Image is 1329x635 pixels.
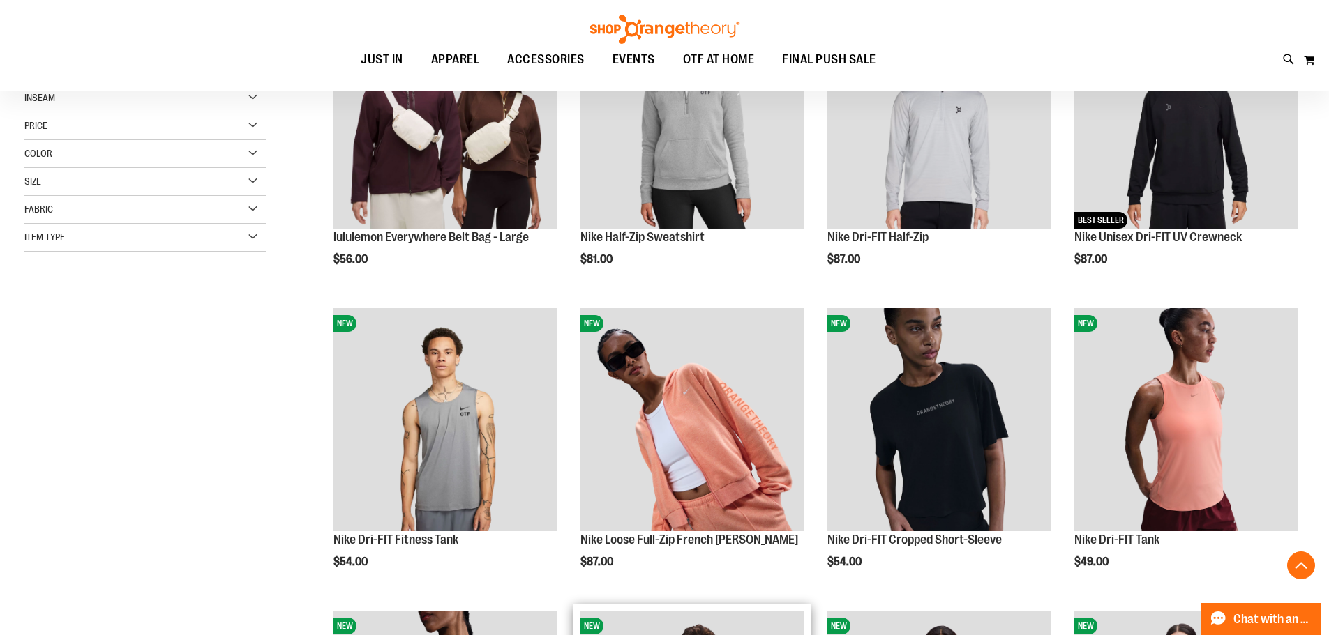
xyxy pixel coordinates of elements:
span: Size [24,176,41,187]
span: JUST IN [361,44,403,75]
span: NEW [827,315,850,332]
a: JUST IN [347,44,417,76]
span: $56.00 [333,253,370,266]
span: NEW [580,618,603,634]
a: Nike Half-Zip Sweatshirt [580,230,705,244]
a: Nike Loose Full-Zip French [PERSON_NAME] [580,533,798,546]
a: lululemon Everywhere Belt Bag - Large [333,230,529,244]
span: Price [24,120,47,131]
span: FINAL PUSH SALE [782,44,876,75]
span: NEW [1074,618,1097,634]
a: Nike Dri-FIT Cropped Short-SleeveNEW [827,308,1051,533]
span: APPAREL [431,44,480,75]
button: Back To Top [1287,551,1315,579]
img: Nike Dri-FIT Half-Zip [827,6,1051,229]
a: Nike Dri-FIT Tank [1074,533,1159,546]
span: $81.00 [580,253,615,266]
a: Nike Unisex Dri-FIT UV CrewneckNEWBEST SELLER [1074,6,1298,231]
span: Inseam [24,92,55,103]
span: $54.00 [827,556,864,568]
a: Nike Dri-FIT Fitness TankNEW [333,308,557,533]
img: Nike Half-Zip Sweatshirt [580,6,804,229]
img: Nike Dri-FIT Tank [1074,308,1298,531]
span: $54.00 [333,556,370,568]
a: Nike Dri-FIT Cropped Short-Sleeve [827,533,1002,546]
img: Nike Unisex Dri-FIT UV Crewneck [1074,6,1298,229]
span: OTF AT HOME [683,44,755,75]
span: Fabric [24,204,53,215]
a: APPAREL [417,44,494,75]
span: $87.00 [827,253,862,266]
span: $87.00 [580,556,615,568]
span: Item Type [24,231,65,243]
a: EVENTS [599,44,669,76]
a: Nike Loose Full-Zip French Terry HoodieNEW [580,308,804,533]
img: Shop Orangetheory [588,15,742,44]
a: Nike Unisex Dri-FIT UV Crewneck [1074,230,1242,244]
span: NEW [333,618,356,634]
button: Chat with an Expert [1201,603,1321,635]
span: NEW [580,315,603,332]
div: product [326,301,564,604]
div: product [573,301,811,604]
span: NEW [827,618,850,634]
img: Nike Dri-FIT Fitness Tank [333,308,557,531]
a: Nike Half-Zip SweatshirtNEW [580,6,804,231]
a: Nike Dri-FIT Half-ZipNEW [827,6,1051,231]
a: ACCESSORIES [493,44,599,76]
span: Chat with an Expert [1233,613,1312,626]
span: Color [24,148,52,159]
span: EVENTS [613,44,655,75]
a: Nike Dri-FIT TankNEW [1074,308,1298,533]
a: FINAL PUSH SALE [768,44,890,76]
span: $49.00 [1074,556,1111,568]
img: Nike Loose Full-Zip French Terry Hoodie [580,308,804,531]
span: NEW [1074,315,1097,332]
img: Nike Dri-FIT Cropped Short-Sleeve [827,308,1051,531]
a: Nike Dri-FIT Fitness Tank [333,533,458,546]
span: $87.00 [1074,253,1109,266]
a: OTF AT HOME [669,44,769,76]
div: product [1067,301,1305,604]
span: ACCESSORIES [507,44,585,75]
a: Nike Dri-FIT Half-Zip [827,230,929,244]
a: lululemon Everywhere Belt Bag - LargeNEW [333,6,557,231]
span: NEW [333,315,356,332]
div: product [820,301,1058,604]
span: BEST SELLER [1074,212,1127,229]
img: lululemon Everywhere Belt Bag - Large [333,6,557,229]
